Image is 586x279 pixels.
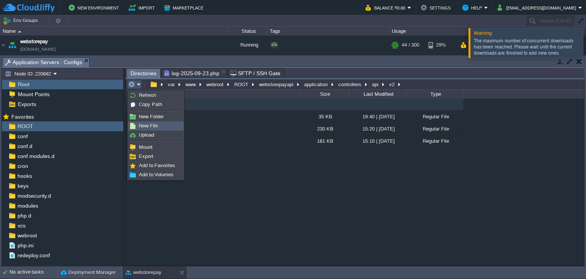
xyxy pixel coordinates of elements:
img: AMDAwAAAACH5BAEAAAAALAAAAAABAAEAAAICRAEAOw== [18,31,21,32]
a: conf.modules.d [16,153,56,160]
span: Directories [130,69,156,78]
a: redeploy.conf [16,252,51,259]
div: 19:40 | [DATE] [349,111,406,123]
div: Name [127,90,299,98]
button: api [371,81,380,88]
img: AMDAwAAAACH5BAEAAAAALAAAAAABAAEAAAICRAEAOw== [0,35,6,55]
span: Root [16,81,31,88]
button: Node ID: 220682 [5,70,53,77]
div: Tags [268,27,389,35]
a: Add to Favorites [129,161,183,170]
div: 230 KB [299,123,349,135]
a: php.ini [16,242,35,249]
button: webstorepay [126,269,161,276]
a: Exports [16,101,37,108]
a: ROOT [16,123,34,130]
a: Favorites [10,114,35,120]
div: 15:10 | [DATE] [349,135,406,147]
a: Mount Points [16,91,51,98]
button: Import [129,3,157,12]
a: [DOMAIN_NAME] [20,45,56,53]
a: php.d [16,212,32,219]
a: webstorepay [20,38,48,45]
div: Regular File [406,123,464,135]
img: CloudJiffy [3,3,55,13]
span: Add to Favorites [139,163,175,168]
span: Favorites [10,113,35,120]
button: ROOT [233,81,250,88]
a: Add to Volumes [129,171,183,179]
a: modsecurity.d [16,192,52,199]
span: New Folder [139,114,164,119]
span: Upload [139,132,154,138]
div: Name [1,27,229,35]
img: AMDAwAAAACH5BAEAAAAALAAAAAABAAEAAAICRAEAOw== [7,35,18,55]
a: modules [16,202,39,209]
button: Help [462,3,484,12]
span: Refresh [139,92,156,98]
a: vcs [16,222,27,229]
div: 35 KB [299,111,349,123]
a: keys [16,182,30,189]
button: webstorepayapi [258,81,295,88]
button: webroot [205,81,225,88]
div: The maximum number of concurrent downloads has been reached. Please wait until the current downlo... [474,38,581,56]
a: Mount [129,143,183,152]
div: Status [230,27,267,35]
a: Upload [129,131,183,139]
span: Warning [474,30,492,36]
div: Last Modified [350,90,406,98]
div: Running [229,35,267,55]
button: Deployment Manager [61,269,116,276]
a: conf [16,133,29,140]
div: Regular File [406,111,464,123]
a: conf.d [16,143,34,150]
button: var [167,81,177,88]
a: cron [16,163,29,169]
li: /var/www/webroot/ROOT/webstorepayapi/application/logs/log-2025-09-23.php [161,68,227,78]
span: Add to Volumes [139,172,174,177]
div: 181 KB [299,135,349,147]
div: 29% [428,35,453,55]
div: Size [300,90,349,98]
a: webroot [16,232,38,239]
a: New Folder [129,113,183,121]
div: Regular File [406,135,464,147]
div: Usage [390,27,470,35]
button: application [303,81,330,88]
button: Balance ₹0.00 [365,3,407,12]
button: Marketplace [164,3,206,12]
a: Export [129,152,183,161]
span: Mount [139,144,153,150]
span: Application Servers : Configs [5,58,82,67]
div: 44 / 300 [402,35,419,55]
span: SFTP / SSH Gate [230,69,280,78]
span: New File [139,123,158,129]
button: v2 [388,81,396,88]
button: controllers [337,81,363,88]
input: Click to enter the path [126,79,584,90]
button: Settings [421,3,453,12]
span: log-2025-09-23.php [164,69,219,78]
button: [EMAIL_ADDRESS][DOMAIN_NAME] [497,3,578,12]
div: 15:20 | [DATE] [349,123,406,135]
div: Type [407,90,464,98]
a: hooks [16,173,33,179]
button: Env Groups [3,15,40,26]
